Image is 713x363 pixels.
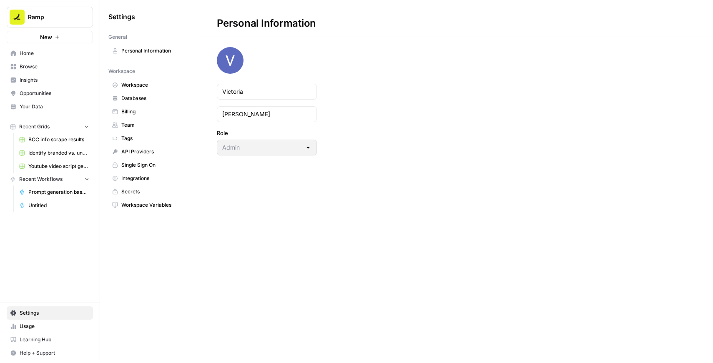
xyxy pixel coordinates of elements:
span: Youtube video script generator [28,163,89,170]
span: Usage [20,323,89,330]
div: Personal Information [200,17,333,30]
a: BCC info scrape results [15,133,93,146]
span: Learning Hub [20,336,89,343]
button: New [7,31,93,43]
a: Identify branded vs. unbranded prompts Grid [15,146,93,160]
span: Single Sign On [121,161,188,169]
button: Workspace: Ramp [7,7,93,28]
span: Settings [108,12,135,22]
span: Recent Grids [19,123,50,130]
span: Opportunities [20,90,89,97]
span: Untitled [28,202,89,209]
span: Identify branded vs. unbranded prompts Grid [28,149,89,157]
a: Secrets [108,185,191,198]
span: Ramp [28,13,78,21]
span: Tags [121,135,188,142]
span: Browse [20,63,89,70]
span: Workspace Variables [121,201,188,209]
a: Integrations [108,172,191,185]
a: Insights [7,73,93,87]
a: Billing [108,105,191,118]
span: General [108,33,127,41]
a: Your Data [7,100,93,113]
a: Databases [108,92,191,105]
span: Workspace [108,68,135,75]
span: Home [20,50,89,57]
button: Recent Workflows [7,173,93,185]
img: Ramp Logo [10,10,25,25]
a: Personal Information [108,44,191,58]
span: New [40,33,52,41]
a: Home [7,47,93,60]
a: Workspace [108,78,191,92]
img: avatar [217,47,244,74]
a: Untitled [15,199,93,212]
span: Recent Workflows [19,175,63,183]
a: Prompt generation based on URL v1 [15,185,93,199]
span: Integrations [121,175,188,182]
span: BCC info scrape results [28,136,89,143]
span: Your Data [20,103,89,110]
span: Workspace [121,81,188,89]
button: Help + Support [7,346,93,360]
a: Workspace Variables [108,198,191,212]
span: Team [121,121,188,129]
span: API Providers [121,148,188,155]
a: Team [108,118,191,132]
span: Prompt generation based on URL v1 [28,188,89,196]
a: API Providers [108,145,191,158]
a: Tags [108,132,191,145]
a: Opportunities [7,87,93,100]
span: Personal Information [121,47,188,55]
span: Settings [20,309,89,317]
span: Secrets [121,188,188,195]
a: Single Sign On [108,158,191,172]
span: Billing [121,108,188,115]
label: Role [217,129,317,137]
a: Browse [7,60,93,73]
span: Databases [121,95,188,102]
a: Learning Hub [7,333,93,346]
span: Help + Support [20,349,89,357]
a: Settings [7,306,93,320]
button: Recent Grids [7,120,93,133]
a: Youtube video script generator [15,160,93,173]
span: Insights [20,76,89,84]
a: Usage [7,320,93,333]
